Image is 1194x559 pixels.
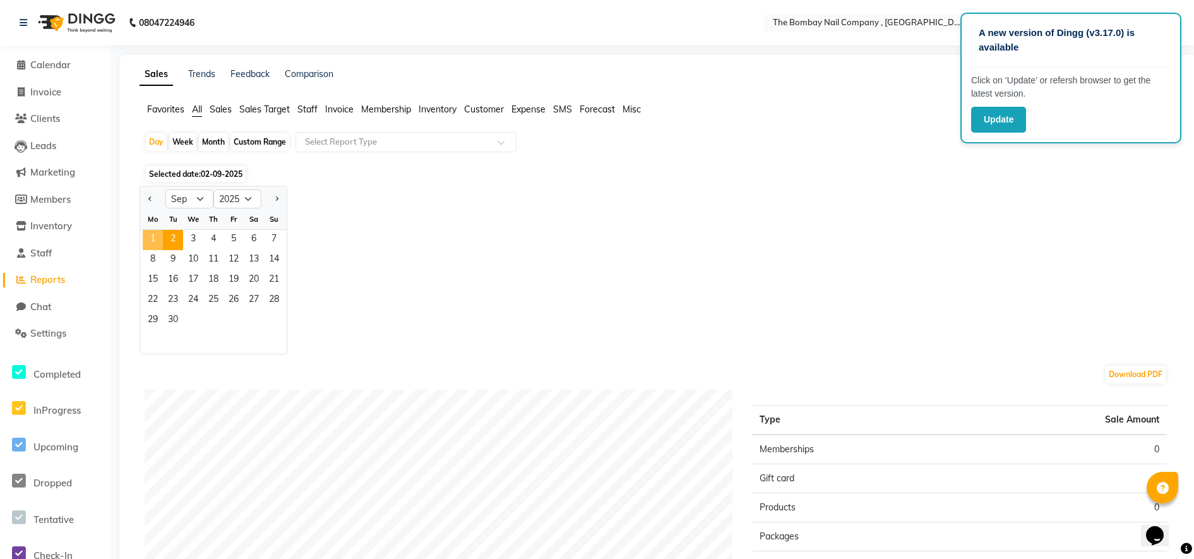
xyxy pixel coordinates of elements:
span: 17 [183,270,203,291]
span: Sales [210,104,232,115]
div: Saturday, September 6, 2025 [244,230,264,250]
div: Custom Range [230,133,289,151]
td: Gift card [752,464,960,493]
span: 23 [163,291,183,311]
span: Calendar [30,59,71,71]
td: Products [752,493,960,522]
div: Thursday, September 11, 2025 [203,250,224,270]
p: Click on ‘Update’ or refersh browser to get the latest version. [971,74,1171,100]
div: Friday, September 12, 2025 [224,250,244,270]
span: 13 [244,250,264,270]
button: Update [971,107,1026,133]
td: Packages [752,522,960,551]
div: Monday, September 8, 2025 [143,250,163,270]
div: Su [264,209,284,229]
span: Membership [361,104,411,115]
div: Saturday, September 13, 2025 [244,250,264,270]
td: 0 [959,522,1167,551]
span: Inventory [30,220,72,232]
span: 19 [224,270,244,291]
span: Sales Target [239,104,290,115]
b: 08047224946 [139,5,194,40]
span: Favorites [147,104,184,115]
span: Clients [30,112,60,124]
div: Tu [163,209,183,229]
iframe: chat widget [1141,508,1181,546]
span: 6 [244,230,264,250]
div: Friday, September 19, 2025 [224,270,244,291]
a: Reports [3,273,107,287]
a: Members [3,193,107,207]
td: Memberships [752,435,960,464]
div: Th [203,209,224,229]
span: Forecast [580,104,615,115]
a: Leads [3,139,107,153]
span: Upcoming [33,441,78,453]
td: 0 [959,464,1167,493]
span: 22 [143,291,163,311]
span: 30 [163,311,183,331]
a: Staff [3,246,107,261]
select: Select year [213,189,261,208]
span: Invoice [30,86,61,98]
span: 25 [203,291,224,311]
span: Tentative [33,514,74,526]
span: 02-09-2025 [201,169,242,179]
span: 20 [244,270,264,291]
span: 7 [264,230,284,250]
span: Completed [33,368,81,380]
a: Marketing [3,165,107,180]
span: 11 [203,250,224,270]
span: 12 [224,250,244,270]
span: 4 [203,230,224,250]
span: Marketing [30,166,75,178]
span: 16 [163,270,183,291]
div: Friday, September 5, 2025 [224,230,244,250]
div: Mo [143,209,163,229]
div: Saturday, September 27, 2025 [244,291,264,311]
button: Previous month [145,189,155,209]
span: Selected date: [146,166,246,182]
div: Thursday, September 25, 2025 [203,291,224,311]
span: Staff [297,104,318,115]
span: 28 [264,291,284,311]
span: 3 [183,230,203,250]
button: Next month [272,189,282,209]
th: Sale Amount [959,406,1167,435]
div: Monday, September 15, 2025 [143,270,163,291]
div: Tuesday, September 30, 2025 [163,311,183,331]
div: Sunday, September 28, 2025 [264,291,284,311]
span: SMS [553,104,572,115]
div: Wednesday, September 24, 2025 [183,291,203,311]
span: Invoice [325,104,354,115]
span: 18 [203,270,224,291]
td: 0 [959,493,1167,522]
span: Staff [30,247,52,259]
div: Thursday, September 18, 2025 [203,270,224,291]
a: Sales [140,63,173,86]
span: Reports [30,273,65,286]
span: Customer [464,104,504,115]
span: 1 [143,230,163,250]
div: Wednesday, September 3, 2025 [183,230,203,250]
span: 2 [163,230,183,250]
div: Sunday, September 14, 2025 [264,250,284,270]
div: Sa [244,209,264,229]
div: Friday, September 26, 2025 [224,291,244,311]
span: 14 [264,250,284,270]
td: 0 [959,435,1167,464]
span: Inventory [419,104,457,115]
div: Saturday, September 20, 2025 [244,270,264,291]
span: InProgress [33,404,81,416]
span: 10 [183,250,203,270]
span: Members [30,193,71,205]
div: Monday, September 29, 2025 [143,311,163,331]
div: Tuesday, September 16, 2025 [163,270,183,291]
span: All [192,104,202,115]
a: Comparison [285,68,333,80]
div: Wednesday, September 10, 2025 [183,250,203,270]
span: 5 [224,230,244,250]
a: Calendar [3,58,107,73]
span: Leads [30,140,56,152]
span: Settings [30,327,66,339]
